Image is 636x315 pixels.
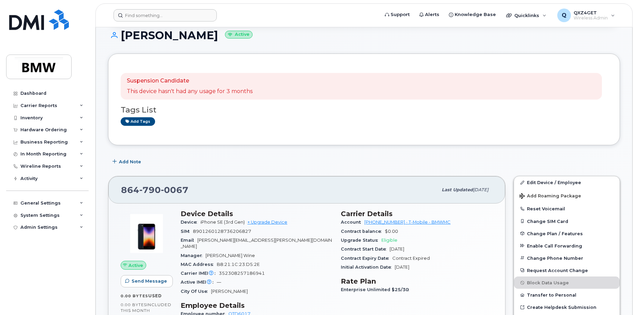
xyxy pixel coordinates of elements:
[121,302,171,313] span: included this month
[341,277,493,285] h3: Rate Plan
[127,77,253,85] p: Suspension Candidate
[514,252,620,264] button: Change Phone Number
[527,243,582,248] span: Enable Call Forwarding
[562,11,566,19] span: Q
[121,275,173,287] button: Send Message
[181,238,197,243] span: Email
[127,88,253,95] p: This device hasn't had any usage for 3 months
[219,271,265,276] span: 352308257186941
[574,10,608,15] span: QXZ4GET
[395,265,409,270] span: [DATE]
[444,8,501,21] a: Knowledge Base
[391,11,410,18] span: Support
[381,238,397,243] span: Eligible
[121,106,607,114] h3: Tags List
[527,231,583,236] span: Change Plan / Features
[181,289,211,294] span: City Of Use
[181,220,200,225] span: Device
[181,280,217,285] span: Active IMEI
[341,238,381,243] span: Upgrade Status
[148,293,162,298] span: used
[514,276,620,289] button: Block Data Usage
[121,185,188,195] span: 864
[247,220,287,225] a: + Upgrade Device
[121,117,155,126] a: Add tags
[126,213,167,254] img: image20231002-3703462-1angbar.jpeg
[341,220,364,225] span: Account
[473,187,488,192] span: [DATE]
[108,155,147,168] button: Add Note
[119,159,141,165] span: Add Note
[217,280,221,285] span: —
[161,185,188,195] span: 0067
[128,262,143,269] span: Active
[519,193,581,200] span: Add Roaming Package
[514,176,620,189] a: Edit Device / Employee
[414,8,444,21] a: Alerts
[341,287,412,292] span: Enterprise Unlimited $25/30
[514,240,620,252] button: Enable Call Forwarding
[113,9,217,21] input: Find something...
[514,264,620,276] button: Request Account Change
[514,289,620,301] button: Transfer to Personal
[606,285,631,310] iframe: Messenger Launcher
[139,185,161,195] span: 790
[341,210,493,218] h3: Carrier Details
[108,29,620,41] h1: [PERSON_NAME]
[341,246,390,252] span: Contract Start Date
[200,220,245,225] span: iPhone SE (3rd Gen)
[193,229,251,234] span: 8901260128736206827
[514,301,620,313] a: Create Helpdesk Submission
[121,302,147,307] span: 0.00 Bytes
[341,265,395,270] span: Initial Activation Date
[514,215,620,227] button: Change SIM Card
[181,229,193,234] span: SIM
[181,271,219,276] span: Carrier IMEI
[181,238,332,249] span: [PERSON_NAME][EMAIL_ADDRESS][PERSON_NAME][DOMAIN_NAME]
[514,189,620,202] button: Add Roaming Package
[121,294,148,298] span: 0.00 Bytes
[206,253,255,258] span: [PERSON_NAME] Wine
[181,301,333,310] h3: Employee Details
[341,256,392,261] span: Contract Expiry Date
[442,187,473,192] span: Last updated
[380,8,414,21] a: Support
[211,289,248,294] span: [PERSON_NAME]
[217,262,260,267] span: B8:21:1C:23:D5:2E
[225,31,253,39] small: Active
[132,278,167,284] span: Send Message
[514,202,620,215] button: Reset Voicemail
[181,253,206,258] span: Manager
[390,246,404,252] span: [DATE]
[392,256,430,261] span: Contract Expired
[455,11,496,18] span: Knowledge Base
[514,13,539,18] span: Quicklinks
[181,210,333,218] h3: Device Details
[425,11,439,18] span: Alerts
[514,227,620,240] button: Change Plan / Features
[574,15,608,21] span: Wireless Admin
[501,9,551,22] div: Quicklinks
[552,9,620,22] div: QXZ4GET
[181,262,217,267] span: MAC Address
[385,229,398,234] span: $0.00
[364,220,451,225] a: [PHONE_NUMBER] - T-Mobile - BMWMC
[341,229,385,234] span: Contract balance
